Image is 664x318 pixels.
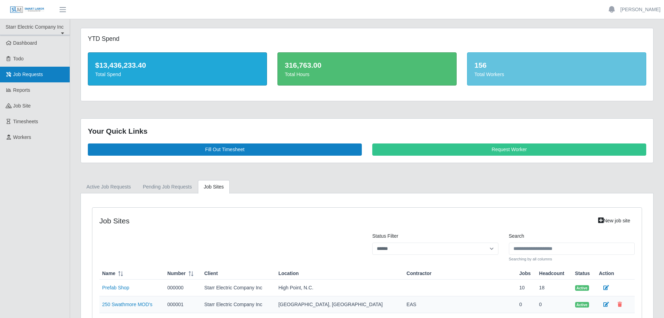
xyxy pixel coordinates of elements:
[276,280,404,296] td: High Point, N.C.
[517,296,536,313] td: 0
[13,56,24,61] span: Todo
[165,280,201,296] td: 000000
[620,6,661,13] a: [PERSON_NAME]
[575,270,590,277] span: Status
[102,285,129,290] a: Prefab Shop
[88,35,267,43] h5: YTD Spend
[165,296,201,313] td: 000001
[519,270,531,277] span: Jobs
[102,270,115,277] span: Name
[599,270,614,277] span: Action
[88,143,362,156] a: Fill Out Timesheet
[575,302,589,308] span: Active
[198,180,230,194] a: job sites
[13,119,38,124] span: Timesheets
[372,232,398,240] label: Status Filter
[509,256,635,262] small: Searching by all columns
[406,270,432,277] span: Contractor
[81,180,137,194] a: Active Job Requests
[201,296,276,313] td: Starr Electric Company Inc
[95,60,260,71] div: $13,436,233.40
[285,71,449,78] div: Total Hours
[372,143,646,156] a: Request Worker
[99,216,498,225] h4: job sites
[278,270,299,277] span: Location
[102,302,152,307] a: 250 Swathmore MOD's
[536,280,572,296] td: 18
[276,296,404,313] td: [GEOGRAPHIC_DATA], [GEOGRAPHIC_DATA]
[137,180,198,194] a: Pending Job Requests
[474,71,639,78] div: Total Workers
[404,296,517,313] td: EAS
[13,87,30,93] span: Reports
[13,134,31,140] span: Workers
[474,60,639,71] div: 156
[13,103,31,109] span: job site
[536,296,572,313] td: 0
[509,232,524,240] label: Search
[204,270,218,277] span: Client
[167,270,186,277] span: Number
[13,72,43,77] span: Job Requests
[575,285,589,291] span: Active
[594,215,635,227] a: New job site
[13,40,37,46] span: Dashboard
[539,270,564,277] span: Headcount
[95,71,260,78] div: Total Spend
[517,280,536,296] td: 10
[285,60,449,71] div: 316,763.00
[88,126,646,137] div: Your Quick Links
[10,6,45,14] img: SLM Logo
[201,280,276,296] td: Starr Electric Company Inc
